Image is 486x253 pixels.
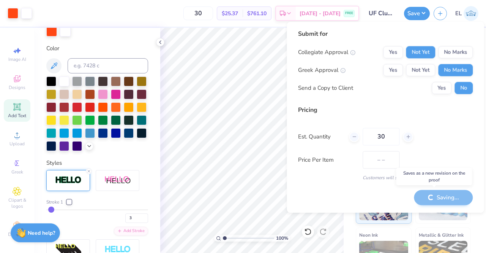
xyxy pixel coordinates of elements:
[222,10,238,18] span: $25.37
[419,231,464,239] span: Metallic & Glitter Ink
[298,174,473,181] div: Customers will see this price on HQ.
[298,105,473,115] div: Pricing
[455,9,462,18] span: EL
[28,229,55,237] strong: Need help?
[359,231,378,239] span: Neon Ink
[464,6,478,21] img: Eric Liu
[454,82,473,94] button: No
[114,227,148,235] div: Add Stroke
[298,48,355,57] div: Collegiate Approval
[247,10,267,18] span: $761.10
[396,168,472,185] div: Saves as a new revision on the proof
[4,197,30,209] span: Clipart & logos
[55,176,82,185] img: Stroke
[9,84,25,91] span: Designs
[406,46,435,58] button: Not Yet
[363,128,399,145] input: – –
[432,82,451,94] button: Yes
[438,46,473,58] button: No Marks
[46,199,63,205] span: Stroke 1
[8,231,26,237] span: Decorate
[183,6,213,20] input: – –
[46,44,148,53] div: Color
[46,159,148,167] div: Styles
[404,7,430,20] button: Save
[298,84,353,92] div: Send a Copy to Client
[363,6,400,21] input: Untitled Design
[383,64,403,76] button: Yes
[298,29,473,38] div: Submit for
[455,6,478,21] a: EL
[9,141,25,147] span: Upload
[11,169,23,175] span: Greek
[298,66,346,75] div: Greek Approval
[104,176,131,185] img: Shadow
[8,113,26,119] span: Add Text
[68,58,148,73] input: e.g. 7428 c
[406,64,435,76] button: Not Yet
[300,10,341,18] span: [DATE] - [DATE]
[298,132,343,141] label: Est. Quantity
[383,46,403,58] button: Yes
[8,56,26,62] span: Image AI
[438,64,473,76] button: No Marks
[276,235,288,242] span: 100 %
[298,156,357,164] label: Price Per Item
[345,11,353,16] span: FREE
